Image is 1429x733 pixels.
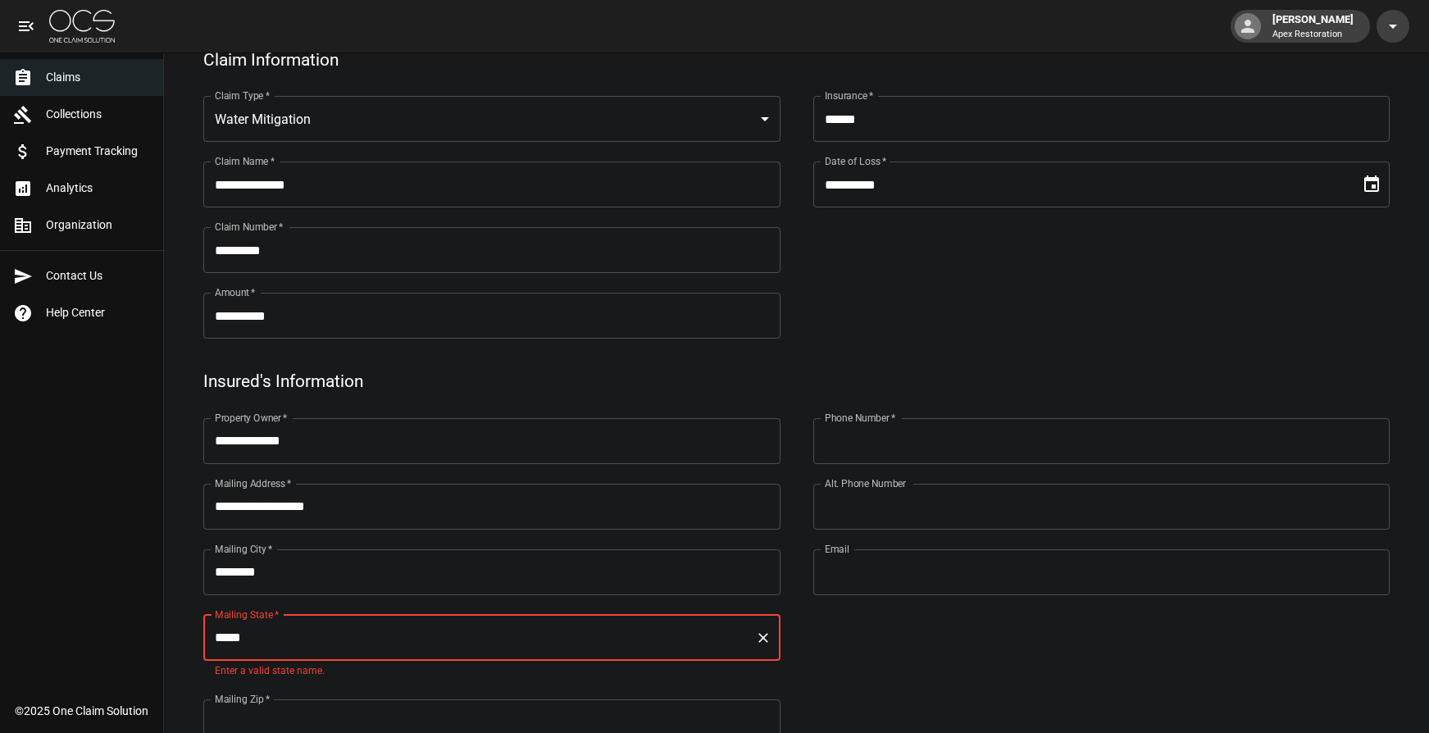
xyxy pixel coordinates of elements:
p: Enter a valid state name. [215,663,769,680]
label: Mailing State [215,608,279,621]
div: [PERSON_NAME] [1266,11,1360,41]
button: Clear [752,626,775,649]
span: Contact Us [46,267,150,285]
label: Amount [215,285,256,299]
label: Insurance [825,89,873,102]
img: ocs-logo-white-transparent.png [49,10,115,43]
label: Alt. Phone Number [825,476,906,490]
label: Mailing City [215,542,273,556]
span: Payment Tracking [46,143,150,160]
span: Help Center [46,304,150,321]
label: Claim Name [215,154,275,168]
label: Phone Number [825,411,895,425]
button: Choose date, selected date is Aug 20, 2025 [1355,168,1388,201]
label: Date of Loss [825,154,886,168]
label: Property Owner [215,411,288,425]
button: open drawer [10,10,43,43]
span: Analytics [46,180,150,197]
p: Apex Restoration [1272,28,1354,42]
label: Claim Type [215,89,270,102]
label: Email [825,542,849,556]
div: © 2025 One Claim Solution [15,703,148,719]
span: Collections [46,106,150,123]
span: Organization [46,216,150,234]
div: Water Mitigation [203,96,780,142]
label: Claim Number [215,220,283,234]
label: Mailing Zip [215,692,271,706]
label: Mailing Address [215,476,291,490]
span: Claims [46,69,150,86]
